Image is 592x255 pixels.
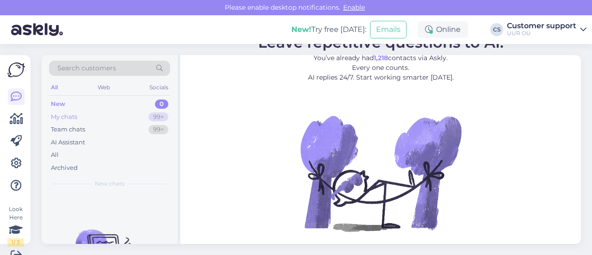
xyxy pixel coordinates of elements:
[155,100,168,109] div: 0
[51,112,77,122] div: My chats
[7,205,24,247] div: Look Here
[291,25,311,34] b: New!
[148,112,168,122] div: 99+
[51,138,85,147] div: AI Assistant
[507,30,576,37] div: UUR OÜ
[490,23,503,36] div: CS
[507,22,586,37] a: Customer supportUUR OÜ
[258,53,504,82] p: You’ve already had contacts via Askly. Every one counts. AI replies 24/7. Start working smarter [...
[7,238,24,247] div: 1 / 3
[51,150,59,160] div: All
[51,125,85,134] div: Team chats
[291,24,366,35] div: Try free [DATE]:
[340,3,368,12] span: Enable
[148,125,168,134] div: 99+
[370,21,407,38] button: Emails
[51,163,78,173] div: Archived
[95,180,124,188] span: New chats
[148,81,170,93] div: Socials
[96,81,112,93] div: Web
[507,22,576,30] div: Customer support
[418,21,468,38] div: Online
[374,54,388,62] b: 1,218
[51,100,65,109] div: New
[49,81,60,93] div: All
[7,62,25,77] img: Askly Logo
[57,63,116,73] span: Search customers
